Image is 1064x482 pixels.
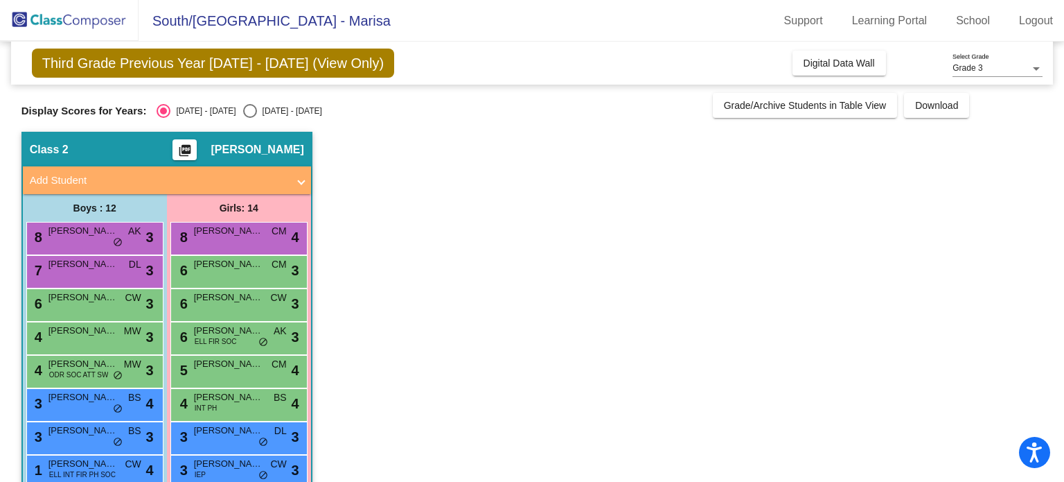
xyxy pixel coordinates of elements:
[23,194,167,222] div: Boys : 12
[177,329,188,345] span: 6
[258,337,268,348] span: do_not_disturb_alt
[177,263,188,278] span: 6
[194,291,263,304] span: [PERSON_NAME]
[258,470,268,481] span: do_not_disturb_alt
[48,357,118,371] span: [PERSON_NAME]
[292,460,299,481] span: 3
[274,390,287,405] span: BS
[124,324,141,338] span: MW
[170,105,236,117] div: [DATE] - [DATE]
[113,237,123,248] span: do_not_disturb_alt
[177,363,188,378] span: 5
[128,390,141,405] span: BS
[272,224,287,239] span: CM
[270,291,286,305] span: CW
[32,49,395,78] span: Third Grade Previous Year [DATE] - [DATE] (View Only)
[292,293,299,314] span: 3
[177,144,193,163] mat-icon: picture_as_pdf
[1008,10,1064,32] a: Logout
[773,10,834,32] a: Support
[177,230,188,245] span: 8
[194,224,263,238] span: [PERSON_NAME]
[713,93,898,118] button: Grade/Archive Students in Table View
[274,424,287,438] span: DL
[31,363,42,378] span: 4
[31,463,42,478] span: 1
[31,329,42,345] span: 4
[31,230,42,245] span: 8
[157,104,321,118] mat-radio-group: Select an option
[124,357,141,372] span: MW
[128,224,141,239] span: AK
[146,327,154,347] span: 3
[113,370,123,381] span: do_not_disturb_alt
[952,63,982,73] span: Grade 3
[139,10,391,32] span: South/[GEOGRAPHIC_DATA] - Marisa
[177,429,188,445] span: 3
[113,437,123,448] span: do_not_disturb_alt
[146,427,154,447] span: 3
[945,10,1001,32] a: School
[49,470,116,480] span: ELL INT FIR PH SOC
[272,357,287,372] span: CM
[724,100,887,111] span: Grade/Archive Students in Table View
[146,360,154,381] span: 3
[195,403,218,413] span: INT PH
[292,260,299,281] span: 3
[177,396,188,411] span: 4
[31,396,42,411] span: 3
[146,460,154,481] span: 4
[49,370,109,380] span: ODR SOC ATT SW
[23,166,311,194] mat-expansion-panel-header: Add Student
[195,336,237,347] span: ELL FIR SOC
[194,457,263,471] span: [PERSON_NAME]
[804,58,875,69] span: Digital Data Wall
[292,427,299,447] span: 3
[194,424,263,438] span: [PERSON_NAME]
[904,93,969,118] button: Download
[292,360,299,381] span: 4
[48,291,118,304] span: [PERSON_NAME]
[177,463,188,478] span: 3
[30,143,69,157] span: Class 2
[146,393,154,414] span: 4
[172,139,197,160] button: Print Students Details
[194,324,263,338] span: [PERSON_NAME]
[177,296,188,311] span: 6
[146,293,154,314] span: 3
[30,173,287,189] mat-panel-title: Add Student
[194,257,263,271] span: [PERSON_NAME]
[48,424,118,438] span: [PERSON_NAME]
[125,457,141,472] span: CW
[146,227,154,248] span: 3
[48,224,118,238] span: [PERSON_NAME]
[48,257,118,271] span: [PERSON_NAME] [PERSON_NAME]
[48,324,118,338] span: [PERSON_NAME]
[31,263,42,278] span: 7
[292,227,299,248] span: 4
[31,296,42,311] span: 6
[915,100,958,111] span: Download
[841,10,939,32] a: Learning Portal
[48,390,118,404] span: [PERSON_NAME]
[128,424,141,438] span: BS
[167,194,311,222] div: Girls: 14
[113,404,123,415] span: do_not_disturb_alt
[194,357,263,371] span: [PERSON_NAME]
[272,257,287,272] span: CM
[48,457,118,471] span: [PERSON_NAME] [PERSON_NAME]
[21,105,147,117] span: Display Scores for Years:
[792,51,886,76] button: Digital Data Wall
[129,257,141,272] span: DL
[194,390,263,404] span: [PERSON_NAME]
[31,429,42,445] span: 3
[258,437,268,448] span: do_not_disturb_alt
[292,393,299,414] span: 4
[292,327,299,347] span: 3
[270,457,286,472] span: CW
[274,324,287,338] span: AK
[146,260,154,281] span: 3
[257,105,322,117] div: [DATE] - [DATE]
[195,470,206,480] span: IEP
[125,291,141,305] span: CW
